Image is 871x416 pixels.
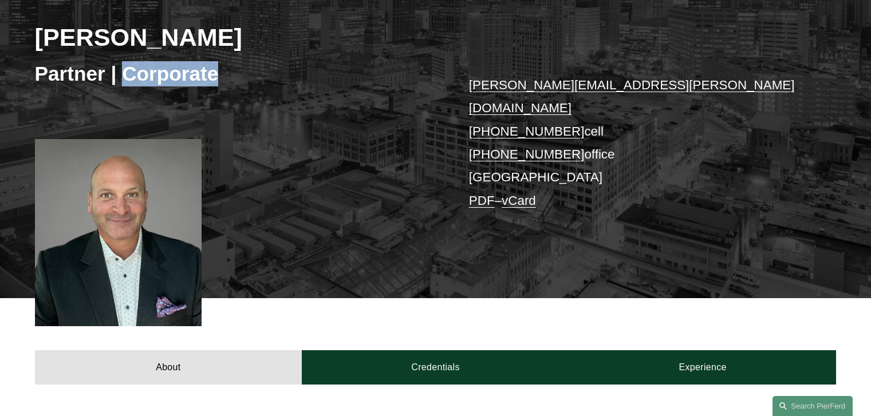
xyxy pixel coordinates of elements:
[469,147,585,161] a: [PHONE_NUMBER]
[469,124,585,138] a: [PHONE_NUMBER]
[569,350,837,385] a: Experience
[35,350,302,385] a: About
[469,78,795,115] a: [PERSON_NAME][EMAIL_ADDRESS][PERSON_NAME][DOMAIN_NAME]
[502,193,536,208] a: vCard
[469,193,495,208] a: PDF
[773,396,853,416] a: Search this site
[35,22,436,52] h2: [PERSON_NAME]
[469,74,803,212] p: cell office [GEOGRAPHIC_DATA] –
[35,61,436,86] h3: Partner | Corporate
[302,350,569,385] a: Credentials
